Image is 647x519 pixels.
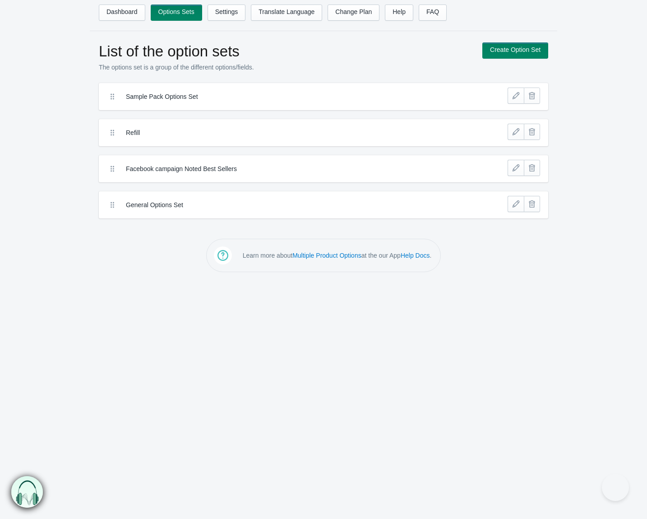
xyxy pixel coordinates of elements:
[11,476,43,508] img: bxm.png
[99,42,473,60] h1: List of the option sets
[602,474,629,501] iframe: Toggle Customer Support
[401,252,430,259] a: Help Docs
[419,5,447,21] a: FAQ
[292,252,361,259] a: Multiple Product Options
[126,200,455,209] label: General Options Set
[126,128,455,137] label: Refill
[126,92,455,101] label: Sample Pack Options Set
[328,5,379,21] a: Change Plan
[126,164,455,173] label: Facebook campaign Noted Best Sellers
[251,5,322,21] a: Translate Language
[243,251,432,260] p: Learn more about at the our App .
[99,63,473,72] p: The options set is a group of the different options/fields.
[385,5,413,21] a: Help
[99,5,145,21] a: Dashboard
[208,5,246,21] a: Settings
[151,5,202,21] a: Options Sets
[482,42,548,59] a: Create Option Set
